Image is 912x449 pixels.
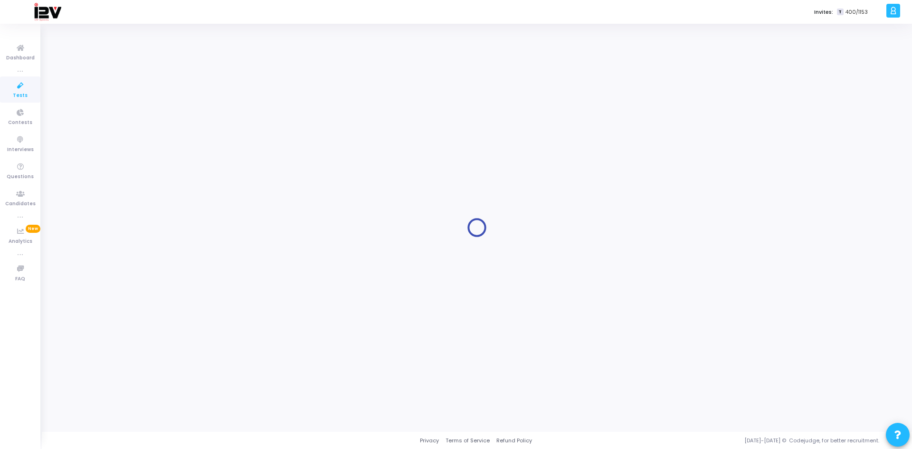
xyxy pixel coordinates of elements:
[7,173,34,181] span: Questions
[5,200,36,208] span: Candidates
[7,146,34,154] span: Interviews
[446,437,490,445] a: Terms of Service
[9,238,32,246] span: Analytics
[814,8,833,16] label: Invites:
[8,119,32,127] span: Contests
[420,437,439,445] a: Privacy
[6,54,35,62] span: Dashboard
[15,275,25,283] span: FAQ
[496,437,532,445] a: Refund Policy
[26,225,40,233] span: New
[837,9,843,16] span: T
[845,8,868,16] span: 400/1153
[532,437,900,445] div: [DATE]-[DATE] © Codejudge, for better recruitment.
[34,2,61,21] img: logo
[13,92,28,100] span: Tests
